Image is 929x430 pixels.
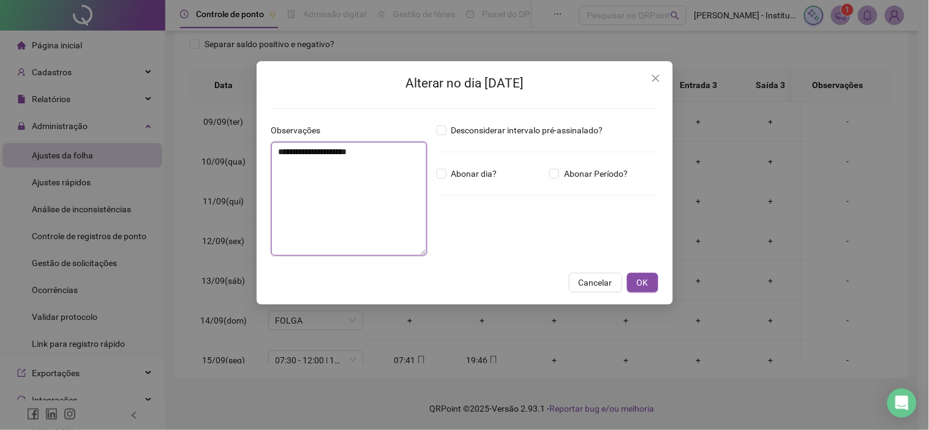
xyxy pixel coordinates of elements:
[271,124,329,137] label: Observações
[651,73,661,83] span: close
[569,273,622,292] button: Cancelar
[446,167,502,180] span: Abonar dia?
[559,167,633,180] span: Abonar Período?
[579,276,612,289] span: Cancelar
[627,273,658,292] button: OK
[637,276,649,289] span: OK
[446,124,608,137] span: Desconsiderar intervalo pré-assinalado?
[646,69,666,88] button: Close
[271,73,658,94] h2: Alterar no dia [DATE]
[887,388,917,418] div: Open Intercom Messenger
